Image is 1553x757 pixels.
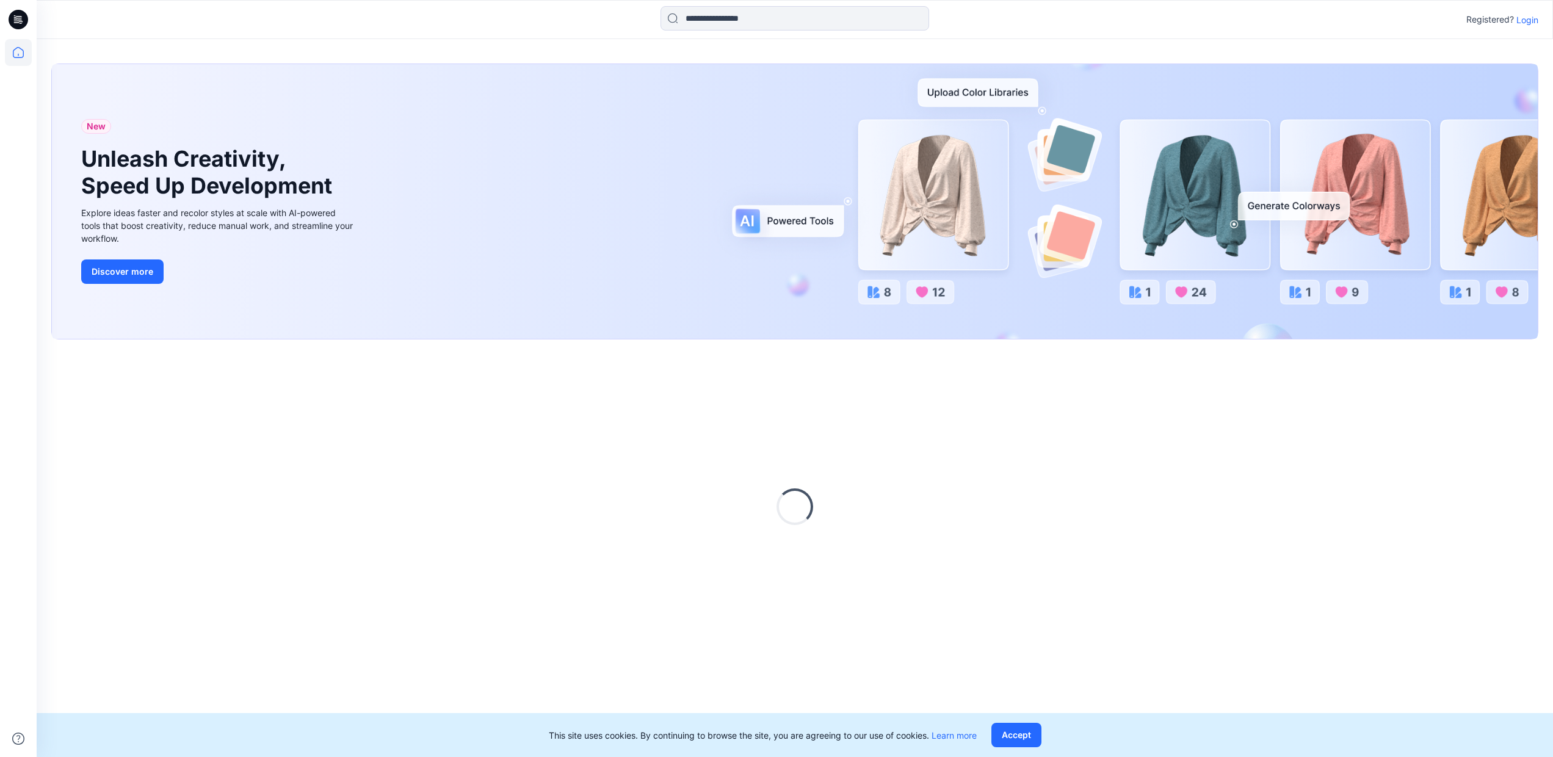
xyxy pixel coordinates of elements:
[87,119,106,134] span: New
[549,729,977,742] p: This site uses cookies. By continuing to browse the site, you are agreeing to our use of cookies.
[81,259,356,284] a: Discover more
[81,146,338,198] h1: Unleash Creativity, Speed Up Development
[1466,12,1514,27] p: Registered?
[991,723,1041,747] button: Accept
[81,259,164,284] button: Discover more
[932,730,977,741] a: Learn more
[1516,13,1538,26] p: Login
[81,206,356,245] div: Explore ideas faster and recolor styles at scale with AI-powered tools that boost creativity, red...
